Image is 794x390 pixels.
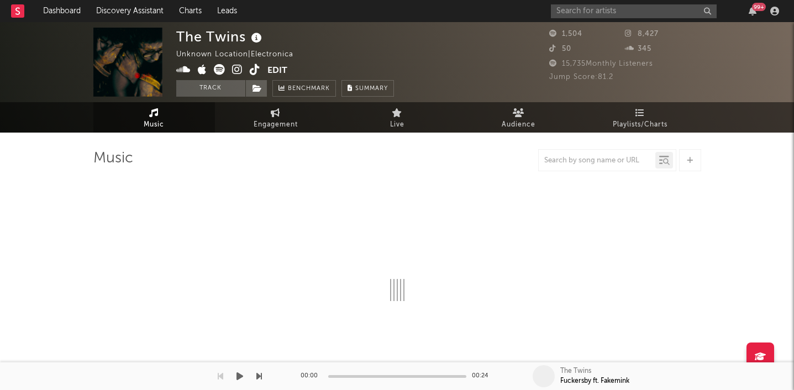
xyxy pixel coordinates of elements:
a: Engagement [215,102,336,133]
input: Search for artists [551,4,717,18]
a: Playlists/Charts [580,102,701,133]
span: 345 [625,45,651,52]
div: The Twins [560,366,591,376]
button: Summary [341,80,394,97]
span: 50 [549,45,571,52]
div: Unknown Location | Electronica [176,48,306,61]
span: 15,735 Monthly Listeners [549,60,653,67]
span: Music [144,118,164,131]
div: 00:24 [472,370,494,383]
span: Jump Score: 81.2 [549,73,613,81]
span: Summary [355,86,388,92]
button: Track [176,80,245,97]
button: 99+ [749,7,756,15]
span: 8,427 [625,30,659,38]
span: Engagement [254,118,298,131]
a: Music [93,102,215,133]
div: 00:00 [301,370,323,383]
span: Playlists/Charts [613,118,667,131]
span: Live [390,118,404,131]
button: Edit [267,64,287,78]
span: Benchmark [288,82,330,96]
div: 99 + [752,3,766,11]
span: 1,504 [549,30,582,38]
a: Audience [458,102,580,133]
span: Audience [502,118,535,131]
a: Live [336,102,458,133]
a: Benchmark [272,80,336,97]
div: The Twins [176,28,265,46]
div: Fuckersby ft. Fakemink [560,376,629,386]
input: Search by song name or URL [539,156,655,165]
